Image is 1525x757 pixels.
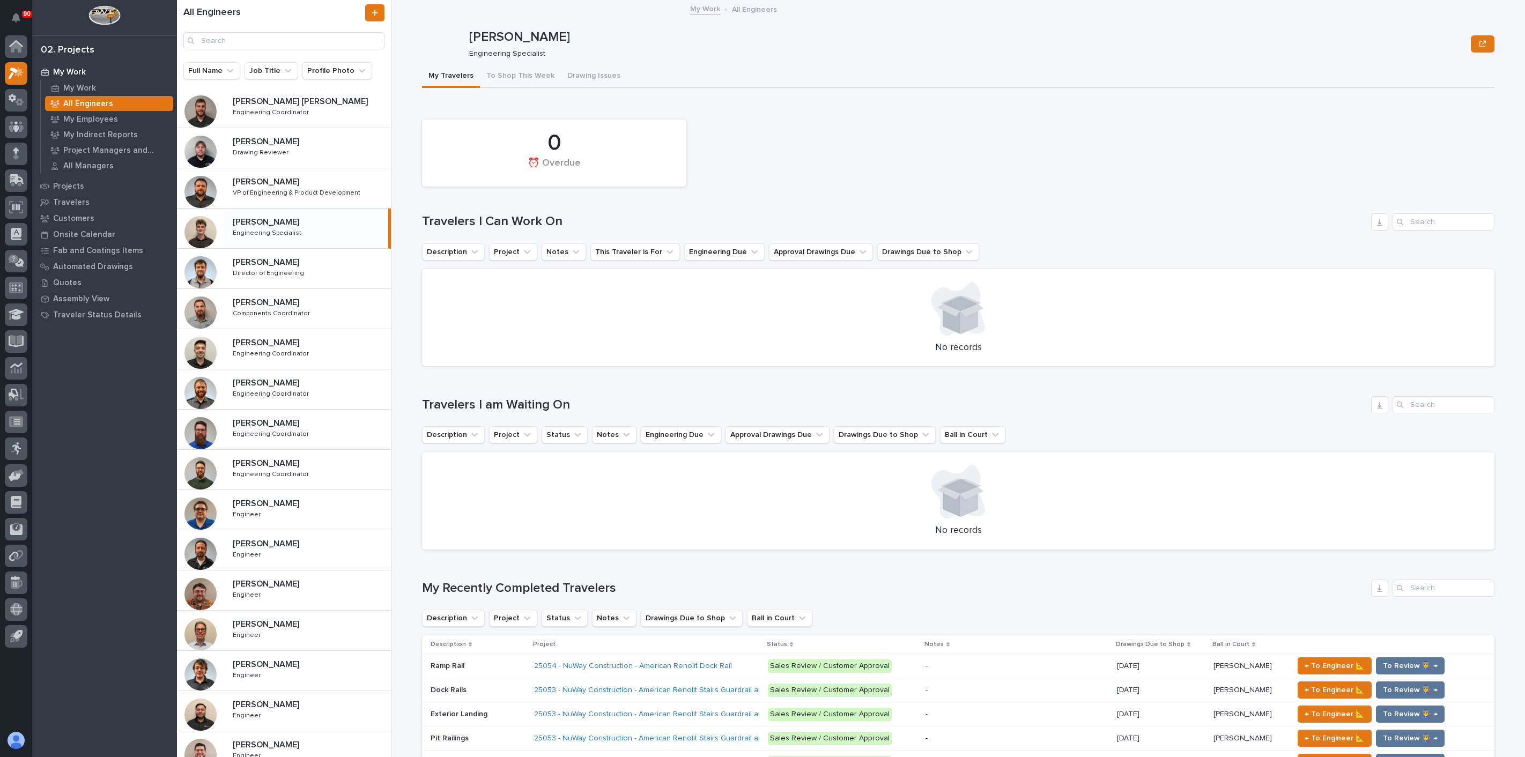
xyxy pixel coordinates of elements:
p: [PERSON_NAME] [233,738,301,750]
a: [PERSON_NAME][PERSON_NAME] Components CoordinatorComponents Coordinator [177,289,391,329]
p: Engineering Coordinator [233,388,311,398]
span: ← To Engineer 📐 [1305,708,1365,721]
button: This Traveler is For [590,243,680,261]
button: Profile Photo [302,62,372,79]
a: 25053 - NuWay Construction - American Renolit Stairs Guardrail and Roof Ladder [534,734,812,743]
p: [PERSON_NAME] [233,255,301,268]
p: Notes [924,639,944,650]
a: [PERSON_NAME][PERSON_NAME] Drawing ReviewerDrawing Reviewer [177,128,391,168]
p: [PERSON_NAME] [233,376,301,388]
p: Traveler Status Details [53,310,142,320]
input: Search [1393,580,1494,597]
p: [PERSON_NAME] [233,697,301,710]
p: Engineering Coordinator [233,469,311,478]
button: Approval Drawings Due [769,243,873,261]
p: Engineering Coordinator [233,348,311,358]
button: Description [422,610,485,627]
p: Engineering Specialist [233,227,303,237]
button: Description [422,426,485,443]
div: Sales Review / Customer Approval [768,732,892,745]
p: Drawings Due to Shop [1116,639,1185,650]
div: - [926,662,928,671]
span: To Review 👨‍🏭 → [1383,732,1438,745]
span: ← To Engineer 📐 [1305,684,1365,696]
p: Engineer [233,589,263,599]
button: Notes [542,243,586,261]
a: [PERSON_NAME][PERSON_NAME] EngineerEngineer [177,651,391,691]
div: Notifications90 [13,13,27,30]
button: Drawings Due to Shop [877,243,979,261]
p: Ramp Rail [431,659,467,671]
h1: All Engineers [183,7,363,19]
div: ⏰ Overdue [440,158,668,180]
button: My Travelers [422,65,480,88]
p: [PERSON_NAME] [233,175,301,187]
button: Ball in Court [747,610,812,627]
p: [PERSON_NAME] [233,416,301,428]
button: Engineering Due [684,243,765,261]
input: Search [183,32,384,49]
p: Onsite Calendar [53,230,115,240]
button: users-avatar [5,729,27,752]
p: [PERSON_NAME] [233,577,301,589]
a: Projects [32,178,177,194]
p: [PERSON_NAME] [PERSON_NAME] [233,94,370,107]
span: To Review 👨‍🏭 → [1383,659,1438,672]
a: [PERSON_NAME][PERSON_NAME] EngineerEngineer [177,691,391,731]
p: [PERSON_NAME] [233,215,301,227]
p: [PERSON_NAME] [233,617,301,629]
tr: Dock RailsDock Rails 25053 - NuWay Construction - American Renolit Stairs Guardrail and Roof Ladd... [422,678,1494,702]
a: Customers [32,210,177,226]
button: To Review 👨‍🏭 → [1376,681,1445,699]
button: ← To Engineer 📐 [1298,657,1372,674]
span: ← To Engineer 📐 [1305,659,1365,672]
a: Traveler Status Details [32,307,177,323]
a: [PERSON_NAME][PERSON_NAME] Engineering SpecialistEngineering Specialist [177,209,391,249]
button: Notes [592,610,636,627]
p: Engineering Specialist [469,49,1462,58]
p: VP of Engineering & Product Development [233,187,362,197]
p: [DATE] [1117,684,1142,695]
img: Workspace Logo [88,5,120,25]
button: To Review 👨‍🏭 → [1376,706,1445,723]
p: Customers [53,214,94,224]
p: Status [767,639,787,650]
p: Engineer [233,670,263,679]
p: Engineer [233,549,263,559]
a: Onsite Calendar [32,226,177,242]
a: All Engineers [41,96,177,111]
a: 25054 - NuWay Construction - American Renolit Dock Rail [534,662,732,671]
tr: Pit RailingsPit Railings 25053 - NuWay Construction - American Renolit Stairs Guardrail and Roof ... [422,726,1494,751]
button: To Shop This Week [480,65,561,88]
p: Exterior Landing [431,708,490,719]
button: ← To Engineer 📐 [1298,730,1372,747]
a: Travelers [32,194,177,210]
p: All Engineers [63,99,113,109]
div: Search [1393,213,1494,231]
p: Drawing Reviewer [233,147,291,157]
a: [PERSON_NAME][PERSON_NAME] Engineering CoordinatorEngineering Coordinator [177,450,391,490]
p: Description [431,639,466,650]
p: Projects [53,182,84,191]
button: Project [489,610,537,627]
p: Quotes [53,278,82,288]
p: [DATE] [1117,732,1142,743]
p: [DATE] [1117,659,1142,671]
span: To Review 👨‍🏭 → [1383,684,1438,696]
button: Approval Drawings Due [726,426,830,443]
p: Dock Rails [431,684,469,695]
p: Project [533,639,556,650]
button: Drawings Due to Shop [834,426,936,443]
input: Search [1393,396,1494,413]
p: [DATE] [1117,708,1142,719]
button: Full Name [183,62,240,79]
a: [PERSON_NAME][PERSON_NAME] Director of EngineeringDirector of Engineering [177,249,391,289]
button: Notifications [5,6,27,29]
div: - [926,710,928,719]
p: [PERSON_NAME] [1213,659,1274,671]
a: My Work [41,80,177,95]
button: Engineering Due [641,426,721,443]
button: Status [542,610,588,627]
